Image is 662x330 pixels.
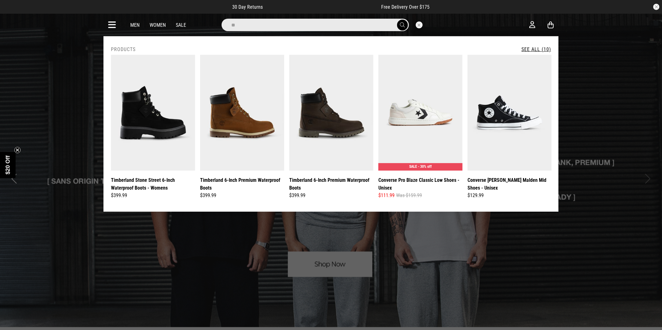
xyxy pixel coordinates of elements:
span: $20 Off [5,155,11,174]
div: $399.99 [200,192,284,199]
div: $129.99 [468,192,552,199]
a: Timberland Stone Street 6-Inch Waterproof Boots - Womens [111,176,195,192]
div: $399.99 [111,192,195,199]
button: Open LiveChat chat widget [5,2,24,21]
iframe: Customer reviews powered by Trustpilot [276,4,369,10]
a: Converse [PERSON_NAME] Malden Mid Shoes - Unisex [468,176,552,192]
img: Converse Pro Blaze Classic Low Shoes - Unisex in White [378,55,463,171]
span: Free Delivery Over $175 [381,4,430,10]
span: - 30% off [418,164,432,169]
a: Women [150,22,166,28]
img: Converse Chuck Taylor Malden Mid Shoes - Unisex in Black [468,55,552,171]
img: Timberland Stone Street 6-inch Waterproof Boots - Womens in Black [111,55,195,171]
div: $399.99 [289,192,373,199]
a: Converse Pro Blaze Classic Low Shoes - Unisex [378,176,463,192]
a: Timberland 6-Inch Premium Waterproof Boots [289,176,373,192]
button: Close teaser [14,147,21,153]
button: Close search [416,21,423,28]
span: SALE [409,164,417,169]
a: Men [130,22,140,28]
span: 30 Day Returns [233,4,263,10]
span: $111.99 [378,192,395,199]
img: Timberland 6-inch Premium Waterproof Boots in Brown [289,55,373,171]
a: See All (10) [521,46,551,52]
img: Timberland 6-inch Premium Waterproof Boots in Brown [200,55,284,171]
h2: Products [111,46,136,52]
a: Sale [176,22,186,28]
a: Timberland 6-Inch Premium Waterproof Boots [200,176,284,192]
span: Was $159.99 [396,192,422,199]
